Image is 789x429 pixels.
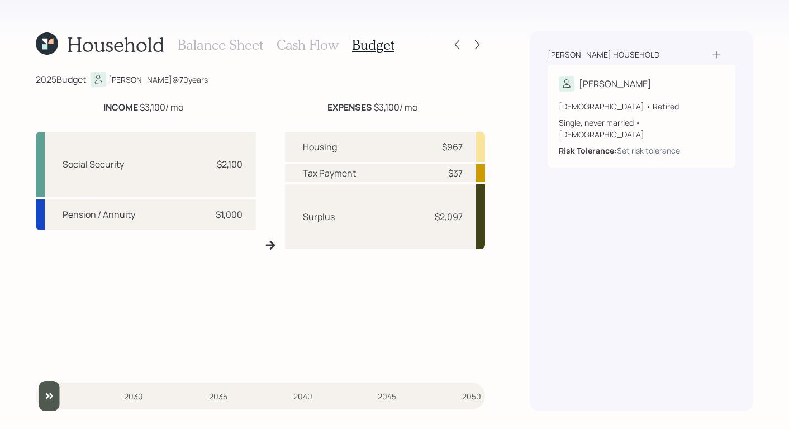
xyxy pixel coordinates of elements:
div: $2,100 [217,158,243,171]
div: Surplus [303,210,335,223]
div: [DEMOGRAPHIC_DATA] • Retired [559,101,724,112]
div: [PERSON_NAME] @ 70 years [108,74,208,85]
div: Tax Payment [303,166,356,180]
div: [PERSON_NAME] [579,77,652,90]
div: $2,097 [435,210,463,223]
div: Set risk tolerance [617,145,680,156]
div: $3,100 / mo [103,101,183,114]
div: $3,100 / mo [327,101,417,114]
div: $967 [442,140,463,154]
div: Pension / Annuity [63,208,135,221]
h3: Budget [352,37,394,53]
div: $1,000 [216,208,243,221]
div: Housing [303,140,337,154]
div: 2025 Budget [36,73,86,86]
b: INCOME [103,101,138,113]
div: Single, never married • [DEMOGRAPHIC_DATA] [559,117,724,140]
div: [PERSON_NAME] household [548,49,659,60]
h3: Balance Sheet [178,37,263,53]
b: EXPENSES [327,101,372,113]
b: Risk Tolerance: [559,145,617,156]
h3: Cash Flow [277,37,339,53]
h1: Household [67,32,164,56]
div: Social Security [63,158,124,171]
div: $37 [448,166,463,180]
